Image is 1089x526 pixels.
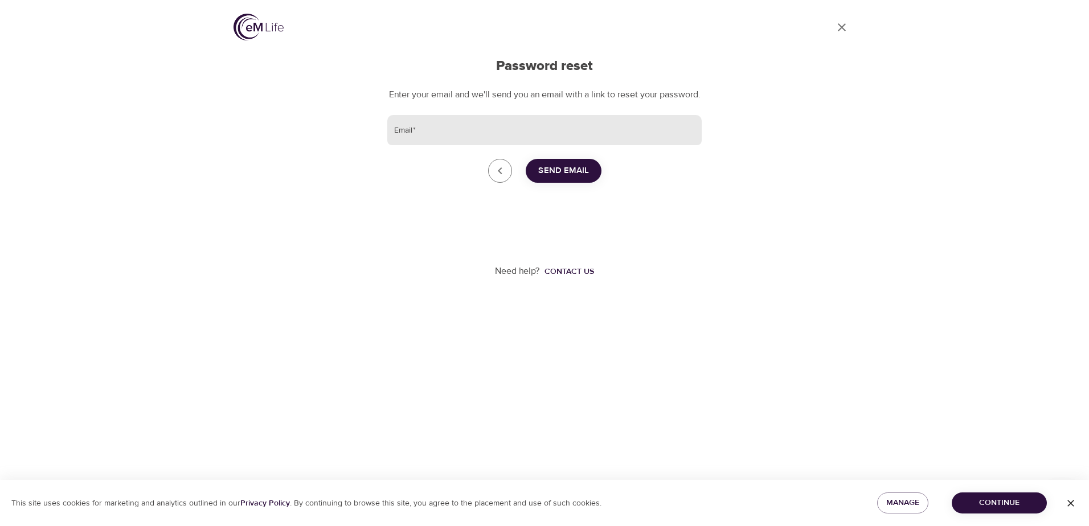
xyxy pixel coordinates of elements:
span: Send Email [538,163,589,178]
img: logo [234,14,284,40]
p: Enter your email and we'll send you an email with a link to reset your password. [387,88,702,101]
button: Continue [952,492,1047,513]
span: Continue [961,496,1038,510]
a: close [828,14,855,41]
h2: Password reset [387,58,702,75]
a: Privacy Policy [240,498,290,508]
div: Contact us [544,266,594,277]
p: Need help? [495,265,540,278]
button: Manage [877,492,928,513]
span: Manage [886,496,919,510]
button: Send Email [526,159,601,183]
a: Contact us [540,266,594,277]
a: close [488,159,512,183]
